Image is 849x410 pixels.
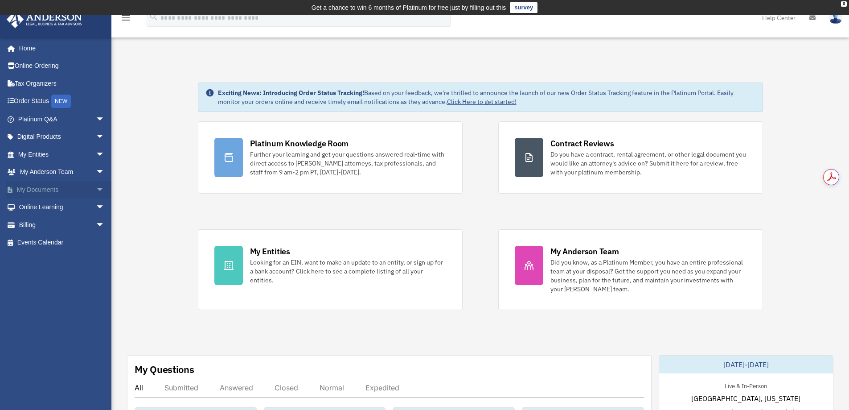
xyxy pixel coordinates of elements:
[498,229,763,310] a: My Anderson Team Did you know, as a Platinum Member, you have an entire professional team at your...
[96,163,114,182] span: arrow_drop_down
[841,1,847,7] div: close
[6,181,118,199] a: My Documentsarrow_drop_down
[6,110,118,128] a: Platinum Q&Aarrow_drop_down
[120,12,131,23] i: menu
[312,2,506,13] div: Get a chance to win 6 months of Platinum for free just by filling out this
[6,145,118,163] a: My Entitiesarrow_drop_down
[447,98,517,106] a: Click Here to get started!
[250,246,290,257] div: My Entities
[135,363,194,376] div: My Questions
[550,150,746,177] div: Do you have a contract, rental agreement, or other legal document you would like an attorney's ad...
[250,258,446,285] div: Looking for an EIN, want to make an update to an entity, or sign up for a bank account? Click her...
[510,2,537,13] a: survey
[96,181,114,199] span: arrow_drop_down
[149,12,159,22] i: search
[120,16,131,23] a: menu
[320,383,344,392] div: Normal
[365,383,399,392] div: Expedited
[164,383,198,392] div: Submitted
[6,57,118,75] a: Online Ordering
[135,383,143,392] div: All
[6,199,118,216] a: Online Learningarrow_drop_down
[96,216,114,234] span: arrow_drop_down
[691,393,800,404] span: [GEOGRAPHIC_DATA], [US_STATE]
[550,258,746,294] div: Did you know, as a Platinum Member, you have an entire professional team at your disposal? Get th...
[96,110,114,128] span: arrow_drop_down
[218,89,364,97] strong: Exciting News: Introducing Order Status Tracking!
[250,138,349,149] div: Platinum Knowledge Room
[550,246,619,257] div: My Anderson Team
[96,145,114,164] span: arrow_drop_down
[498,121,763,194] a: Contract Reviews Do you have a contract, rental agreement, or other legal document you would like...
[829,11,842,24] img: User Pic
[718,381,774,390] div: Live & In-Person
[220,383,253,392] div: Answered
[6,128,118,146] a: Digital Productsarrow_drop_down
[96,128,114,146] span: arrow_drop_down
[550,138,614,149] div: Contract Reviews
[218,88,755,106] div: Based on your feedback, we're thrilled to announce the launch of our new Order Status Tracking fe...
[659,356,833,373] div: [DATE]-[DATE]
[51,95,71,108] div: NEW
[6,39,114,57] a: Home
[250,150,446,177] div: Further your learning and get your questions answered real-time with direct access to [PERSON_NAM...
[6,92,118,111] a: Order StatusNEW
[6,234,118,252] a: Events Calendar
[198,121,463,194] a: Platinum Knowledge Room Further your learning and get your questions answered real-time with dire...
[6,216,118,234] a: Billingarrow_drop_down
[6,163,118,181] a: My Anderson Teamarrow_drop_down
[6,75,118,92] a: Tax Organizers
[4,11,85,28] img: Anderson Advisors Platinum Portal
[96,199,114,217] span: arrow_drop_down
[275,383,298,392] div: Closed
[198,229,463,310] a: My Entities Looking for an EIN, want to make an update to an entity, or sign up for a bank accoun...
